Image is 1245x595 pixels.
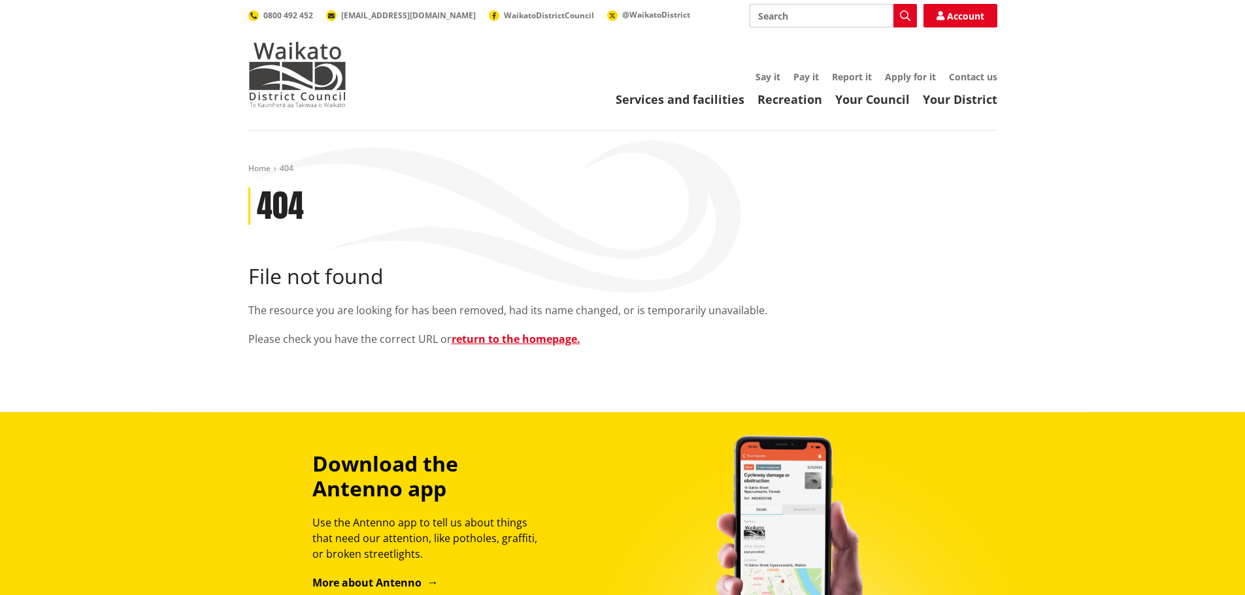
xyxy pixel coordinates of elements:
img: Waikato District Council - Te Kaunihera aa Takiwaa o Waikato [248,42,346,107]
h2: File not found [248,264,997,289]
a: @WaikatoDistrict [607,9,690,20]
p: Please check you have the correct URL or [248,331,997,347]
a: Report it [832,71,872,83]
iframe: Messenger Launcher [1185,540,1232,587]
span: 0800 492 452 [263,10,313,21]
a: Apply for it [885,71,936,83]
nav: breadcrumb [248,163,997,174]
span: [EMAIL_ADDRESS][DOMAIN_NAME] [341,10,476,21]
h1: 404 [257,187,304,225]
a: Pay it [793,71,819,83]
a: More about Antenno [312,575,439,590]
p: The resource you are looking for has been removed, had its name changed, or is temporarily unavai... [248,302,997,318]
h3: Download the Antenno app [312,451,549,502]
a: Say it [755,71,780,83]
a: Your District [923,91,997,107]
a: 0800 492 452 [248,10,313,21]
a: Home [248,163,271,174]
a: Account [923,4,997,27]
a: return to the homepage. [452,332,580,346]
input: Search input [750,4,917,27]
a: [EMAIL_ADDRESS][DOMAIN_NAME] [326,10,476,21]
a: WaikatoDistrictCouncil [489,10,594,21]
a: Your Council [835,91,910,107]
span: @WaikatoDistrict [622,9,690,20]
a: Services and facilities [616,91,744,107]
span: WaikatoDistrictCouncil [504,10,594,21]
p: Use the Antenno app to tell us about things that need our attention, like potholes, graffiti, or ... [312,515,549,562]
a: Recreation [757,91,822,107]
span: 404 [280,163,293,174]
a: Contact us [949,71,997,83]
